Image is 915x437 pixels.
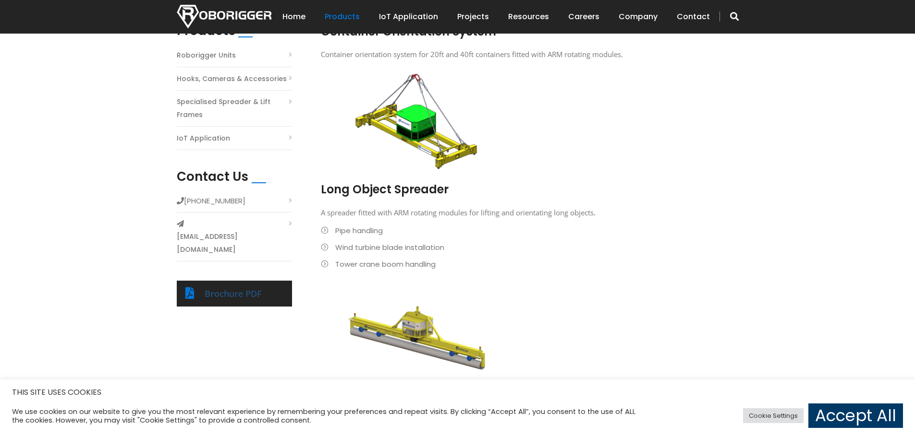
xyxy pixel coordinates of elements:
[177,230,292,256] a: [EMAIL_ADDRESS][DOMAIN_NAME]
[12,407,636,425] div: We use cookies on our website to give you the most relevant experience by remembering your prefer...
[457,2,489,32] a: Projects
[619,2,658,32] a: Company
[177,24,235,38] h2: Products
[321,48,724,61] p: Container orientation system for 20ft and 40ft containers fitted with ARM rotating modules.
[379,2,438,32] a: IoT Application
[321,241,724,254] li: Wind turbine blade installation
[205,288,262,299] a: Brochure PDF
[177,5,271,28] img: Nortech
[177,72,287,85] a: Hooks, Cameras & Accessories
[12,386,903,399] h5: THIS SITE USES COOKIES
[508,2,549,32] a: Resources
[321,258,724,271] li: Tower crane boom handling
[677,2,710,32] a: Contact
[177,194,292,213] li: [PHONE_NUMBER]
[177,169,248,184] h2: Contact Us
[321,206,724,219] p: A spreader fitted with ARM rotating modules for lifting and orientating long objects.
[568,2,599,32] a: Careers
[325,2,360,32] a: Products
[177,95,292,121] a: Specialised Spreader & Lift Frames
[321,224,724,237] li: Pipe handling
[177,132,230,145] a: IoT Application
[177,49,236,62] a: Roborigger Units
[808,403,903,428] a: Accept All
[743,408,804,423] a: Cookie Settings
[282,2,305,32] a: Home
[321,181,724,198] h2: Long Object Spreader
